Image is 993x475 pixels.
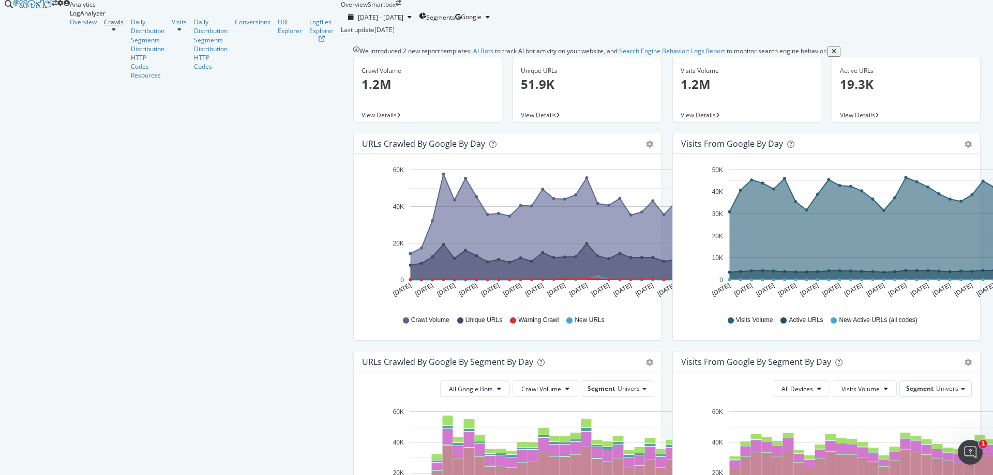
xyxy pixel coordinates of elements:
[521,385,561,393] span: Crawl Volume
[341,25,395,34] div: Last update
[711,282,731,298] text: [DATE]
[353,47,981,57] div: info banner
[518,316,559,325] span: Warning Crawl
[194,18,228,35] a: Daily Distribution
[841,385,880,393] span: Visits Volume
[362,162,762,306] svg: A chart.
[70,9,341,18] div: LogAnalyzer
[681,139,783,149] div: Visits from Google by day
[712,188,723,195] text: 40K
[965,141,972,148] div: gear
[393,439,404,446] text: 40K
[513,380,578,397] button: Crawl Volume
[465,316,502,325] span: Unique URLs
[979,440,987,448] span: 1
[104,18,124,26] a: Crawls
[502,282,522,298] text: [DATE]
[521,111,556,119] span: View Details
[341,12,419,22] button: [DATE] - [DATE]
[436,282,457,298] text: [DATE]
[681,75,813,93] p: 1.2M
[458,282,478,298] text: [DATE]
[833,380,897,397] button: Visits Volume
[521,75,653,93] p: 51.9K
[521,66,653,75] div: Unique URLs
[827,47,840,57] button: close banner
[235,18,270,26] a: Conversions
[131,18,164,35] div: Daily Distribution
[278,18,302,35] div: URL Explorer
[359,47,827,57] div: We introduced 2 new report templates: to track AI bot activity on your website, and to monitor se...
[309,18,334,41] a: Logfiles Explorer
[612,282,633,298] text: [DATE]
[575,316,604,325] span: New URLs
[839,316,917,325] span: New Active URLs (all codes)
[865,282,885,298] text: [DATE]
[712,233,723,240] text: 20K
[799,282,819,298] text: [DATE]
[449,385,493,393] span: All Google Bots
[953,282,974,298] text: [DATE]
[131,36,164,53] div: Segments Distribution
[440,380,510,397] button: All Google Bots
[362,111,397,119] span: View Details
[194,36,228,53] a: Segments Distribution
[194,53,228,71] a: HTTP Codes
[840,75,972,93] p: 19.3K
[619,47,725,55] a: Search Engine Behavior: Logs Report
[906,384,934,393] span: Segment
[362,139,485,149] div: URLs Crawled by Google by day
[618,384,640,393] span: Univers
[646,359,653,366] div: gear
[400,277,404,284] text: 0
[958,440,983,465] iframe: Intercom live chat
[473,47,493,55] a: AI Bots
[362,66,494,75] div: Crawl Volume
[681,357,831,367] div: Visits from Google By Segment By Day
[887,282,908,298] text: [DATE]
[789,316,823,325] span: Active URLs
[392,282,412,298] text: [DATE]
[393,240,404,247] text: 20K
[461,12,482,21] span: Google
[131,53,164,71] a: HTTP Codes
[781,385,813,393] span: All Devices
[588,384,615,393] span: Segment
[909,282,929,298] text: [DATE]
[374,25,395,34] div: [DATE]
[681,111,716,119] span: View Details
[712,254,723,262] text: 10K
[411,316,449,325] span: Crawl Volume
[936,384,958,393] span: Univers
[455,9,494,25] button: Google
[931,282,952,298] text: [DATE]
[419,9,455,25] button: Segments
[568,282,589,298] text: [DATE]
[362,75,494,93] p: 1.2M
[414,282,434,298] text: [DATE]
[131,71,164,80] a: Resources
[840,66,972,75] div: Active URLs
[777,282,798,298] text: [DATE]
[70,18,97,26] a: Overview
[681,66,813,75] div: Visits Volume
[524,282,545,298] text: [DATE]
[393,166,404,174] text: 60K
[719,277,723,284] text: 0
[821,282,841,298] text: [DATE]
[393,203,404,210] text: 40K
[736,316,773,325] span: Visits Volume
[590,282,611,298] text: [DATE]
[546,282,567,298] text: [DATE]
[712,408,723,416] text: 60K
[646,141,653,148] div: gear
[172,18,187,26] a: Visits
